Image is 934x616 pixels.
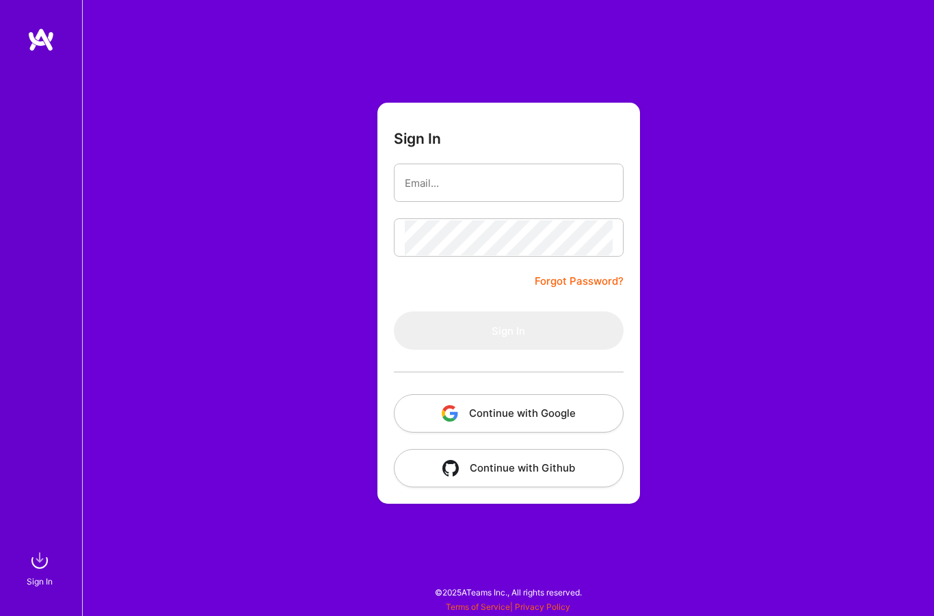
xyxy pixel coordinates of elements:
img: sign in [26,547,53,574]
a: Terms of Service [446,602,510,612]
img: logo [27,27,55,52]
div: © 2025 ATeams Inc., All rights reserved. [82,575,934,609]
img: icon [442,405,458,422]
a: Privacy Policy [515,602,570,612]
input: Email... [405,166,613,201]
span: | [446,602,570,612]
button: Continue with Google [394,394,624,433]
img: icon [442,460,459,476]
button: Sign In [394,311,624,350]
div: Sign In [27,574,53,589]
h3: Sign In [394,130,441,147]
a: Forgot Password? [535,273,624,290]
a: sign inSign In [29,547,53,589]
button: Continue with Github [394,449,624,487]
